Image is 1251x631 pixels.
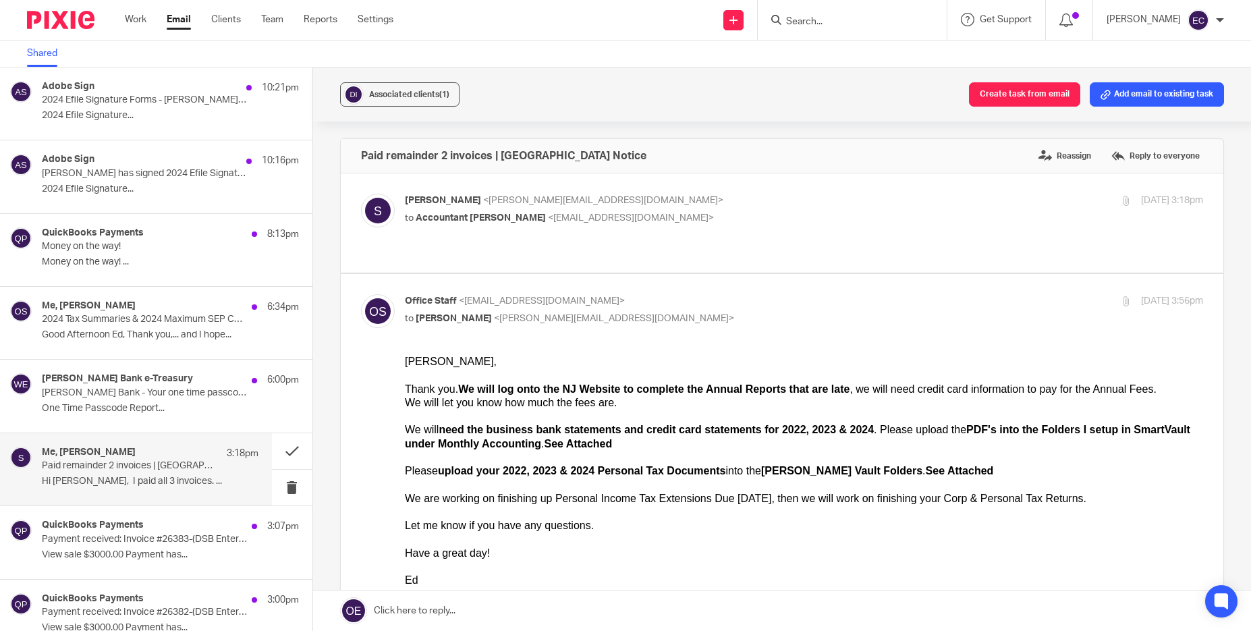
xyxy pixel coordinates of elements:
h4: Adobe Sign [42,154,94,165]
a: Team [261,13,283,26]
span: <[PERSON_NAME][EMAIL_ADDRESS][DOMAIN_NAME]> [494,314,734,323]
h4: QuickBooks Payments [42,593,144,605]
p: [PERSON_NAME] Bank - Your one time passcode [42,387,247,399]
span: <[PERSON_NAME][EMAIL_ADDRESS][DOMAIN_NAME]> [483,196,723,205]
img: svg%3E [10,300,32,322]
p: 3:07pm [267,520,299,533]
span: [PERSON_NAME] [416,314,492,323]
button: Create task from email [969,82,1080,107]
p: Hi [PERSON_NAME], I paid all 3 invoices. ... [42,476,258,487]
p: [DATE] 3:56pm [1141,294,1203,308]
input: Search [785,16,906,28]
h4: Me, [PERSON_NAME] [42,447,136,458]
span: Associated clients [369,90,449,99]
p: 10:16pm [262,154,299,167]
h4: Me, [PERSON_NAME] [42,300,136,312]
b: need the business bank statements and credit card statements for 2022, 2023 & 2024 [34,69,469,80]
b: See Attached [521,110,589,121]
span: Get Support [980,15,1032,24]
a: Reports [304,13,337,26]
img: svg%3E [343,84,364,105]
span: <[EMAIL_ADDRESS][DOMAIN_NAME]> [459,296,625,306]
img: svg%3E [10,520,32,541]
img: Pixie [27,11,94,29]
img: svg%3E [1188,9,1209,31]
b: [PERSON_NAME] Vault Folders [356,110,518,121]
img: svg%3E [361,294,395,328]
span: Office Staff [405,296,457,306]
p: Paid remainder 2 invoices | [GEOGRAPHIC_DATA] Notice [42,460,215,472]
p: View sale $3000.00 Payment has... [42,549,299,561]
p: Money on the way! ... [42,256,299,268]
h4: QuickBooks Payments [42,227,144,239]
label: Reassign [1035,146,1094,166]
p: 8:13pm [267,227,299,241]
a: Work [125,13,146,26]
h4: [PERSON_NAME] Bank e-Treasury [42,373,193,385]
label: Reply to everyone [1108,146,1203,166]
span: <[EMAIL_ADDRESS][DOMAIN_NAME]> [548,213,714,223]
p: [DATE] 3:18pm [1141,194,1203,208]
a: Settings [358,13,393,26]
a: Clients [211,13,241,26]
button: Add email to existing task [1090,82,1224,107]
p: 2024 Efile Signature... [42,184,299,195]
p: 6:34pm [267,300,299,314]
button: Associated clients(1) [340,82,460,107]
p: Money on the way! [42,241,247,252]
h4: Paid remainder 2 invoices | [GEOGRAPHIC_DATA] Notice [361,149,646,163]
p: 2024 Efile Signature... [42,110,299,121]
p: 2024 Efile Signature Forms - [PERSON_NAME] & [PERSON_NAME] between [PERSON_NAME], [PERSON_NAME] a... [42,94,247,106]
p: Payment received: Invoice #26382-(DSB Enterprises Inc***) [42,607,247,618]
a: Email [167,13,191,26]
span: to [405,314,414,323]
img: svg%3E [361,194,395,227]
p: Payment received: Invoice #26383-(DSB Enterprises Inc***) [42,534,247,545]
img: svg%3E [10,593,32,615]
p: 3:18pm [227,447,258,460]
a: Shared [27,40,67,67]
img: svg%3E [10,373,32,395]
b: upload your 2022, 2023 & 2024 Personal Tax Documents [33,110,321,121]
img: svg%3E [10,447,32,468]
p: 2024 Tax Summaries & 2024 Maximum SEP Contribution [42,314,247,325]
p: Good Afternoon Ed, Thank you,... and I hope... [42,329,299,341]
img: svg%3E [10,154,32,175]
b: See Attached [140,83,208,94]
p: [PERSON_NAME] has signed 2024 Efile Signature Forms - [PERSON_NAME] & [PERSON_NAME] [42,168,247,180]
p: 6:00pm [267,373,299,387]
p: 10:21pm [262,81,299,94]
p: [PERSON_NAME] [1107,13,1181,26]
span: [PERSON_NAME] [405,196,481,205]
h4: Adobe Sign [42,81,94,92]
p: One Time Passcode Report... [42,403,299,414]
b: We will log onto the NJ Website to complete the Annual Reports that are late [53,28,445,40]
h4: QuickBooks Payments [42,520,144,531]
span: to [405,213,414,223]
span: Accountant [PERSON_NAME] [416,213,546,223]
img: svg%3E [10,81,32,103]
span: (1) [439,90,449,99]
img: svg%3E [10,227,32,249]
p: 3:00pm [267,593,299,607]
